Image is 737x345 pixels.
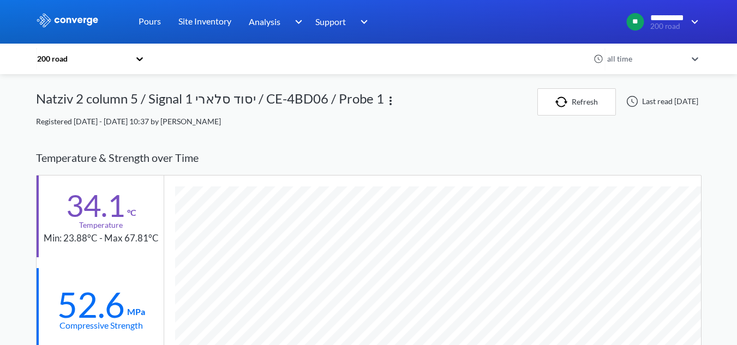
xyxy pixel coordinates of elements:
[650,22,684,31] span: 200 road
[287,15,305,28] img: downArrow.svg
[36,53,130,65] div: 200 road
[57,291,125,318] div: 52.6
[36,141,702,175] div: Temperature & Strength over Time
[249,15,280,28] span: Analysis
[537,88,616,116] button: Refresh
[555,96,572,107] img: icon-refresh.svg
[384,94,397,107] img: more.svg
[44,231,159,246] div: Min: 23.88°C - Max 67.81°C
[315,15,346,28] span: Support
[684,15,702,28] img: downArrow.svg
[36,88,384,116] div: Natziv 2 column 5 / Signal 1 יסוד סלארי / CE-4BD06 / Probe 1
[59,318,143,332] div: Compressive Strength
[36,117,221,126] span: Registered [DATE] - [DATE] 10:37 by [PERSON_NAME]
[604,53,686,65] div: all time
[594,54,603,64] img: icon-clock.svg
[79,219,123,231] div: Temperature
[66,192,125,219] div: 34.1
[620,95,702,108] div: Last read [DATE]
[353,15,371,28] img: downArrow.svg
[36,13,99,27] img: logo_ewhite.svg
